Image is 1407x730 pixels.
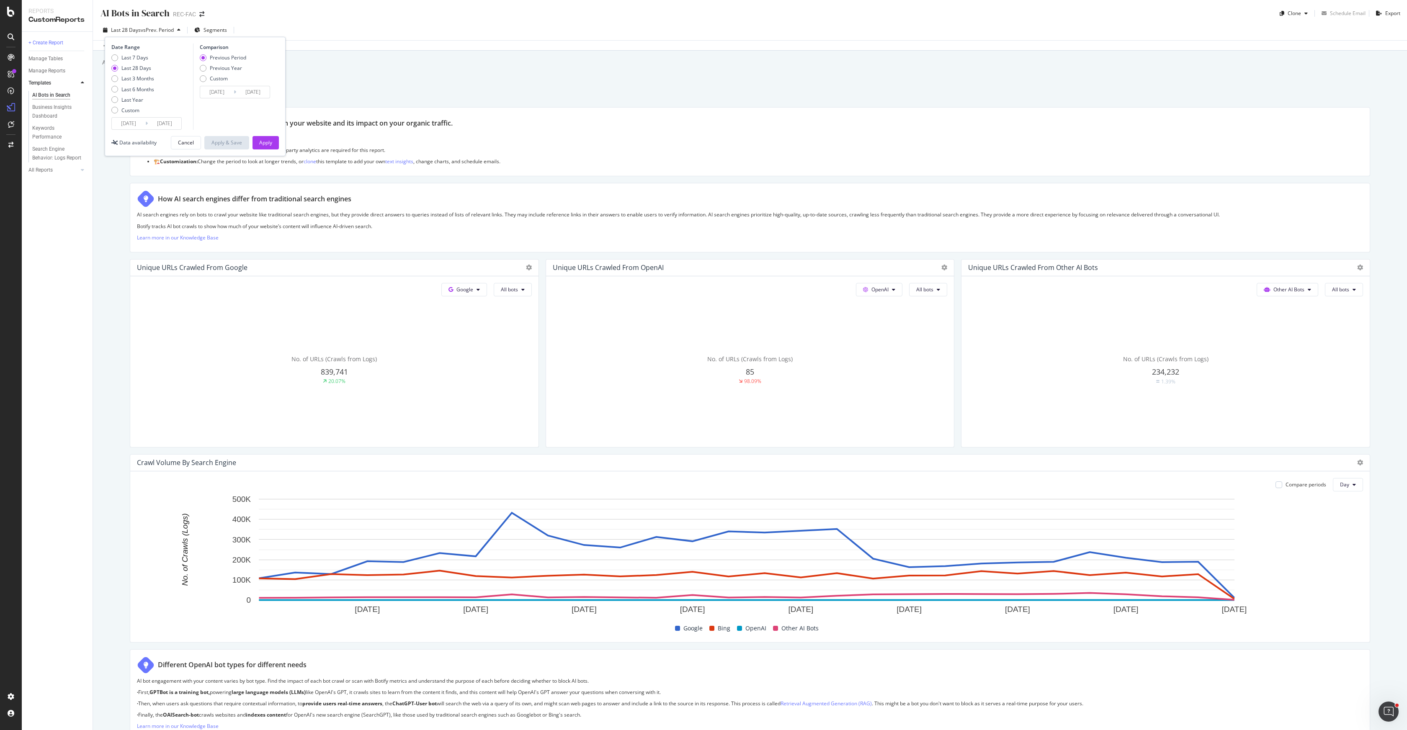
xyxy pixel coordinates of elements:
[897,605,922,614] text: [DATE]
[137,722,219,730] a: Learn more in our Knowledge Base
[28,67,87,75] a: Manage Reports
[137,458,236,467] div: Crawl Volume By Search Engine
[1332,286,1349,293] span: All bots
[707,355,793,363] span: No. of URLs (Crawls from Logs)
[28,39,63,47] div: + Create Report
[191,23,230,37] button: Segments
[683,623,703,633] span: Google
[1288,10,1301,17] div: Clone
[130,183,1370,252] div: How AI search engines differ from traditional search enginesAI search engines rely on bots to cra...
[28,39,87,47] a: + Create Report
[1113,605,1139,614] text: [DATE]
[1373,7,1400,20] button: Export
[546,259,955,447] div: Unique URLs Crawled from OpenAIOpenAIAll botsNo. of URLs (Crawls from Logs)8598.09%
[137,677,1363,684] p: AI bot engagement with your content varies by bot type. Find the impact of each bot crawl or scan...
[28,79,78,87] a: Templates
[1379,702,1399,722] iframe: Intercom live chat
[210,64,242,72] div: Previous Year
[180,513,189,586] text: No. of Crawls (Logs)
[236,86,270,98] input: End Date
[28,67,65,75] div: Manage Reports
[160,158,198,165] strong: Customization:
[28,166,78,175] a: All Reports
[1325,283,1363,296] button: All bots
[718,623,730,633] span: Bing
[200,86,234,98] input: Start Date
[32,103,80,121] div: Business Insights Dashboard
[200,75,246,82] div: Custom
[494,283,532,296] button: All bots
[137,263,247,272] div: Unique URLs Crawled from Google
[871,286,889,293] span: OpenAI
[111,75,154,82] div: Last 3 Months
[781,700,872,707] a: Retrieval Augmented Generation (RAG)
[232,535,251,544] text: 300K
[173,10,196,18] div: REC-FAC
[112,118,145,129] input: Start Date
[137,211,1363,218] p: AI search engines rely on bots to crawl your website like traditional search engines, but they pr...
[909,283,947,296] button: All bots
[137,223,1363,230] p: Botify tracks AI bot crawls to show how much of your website’s content will influence AI-driven s...
[130,107,1370,176] div: This report shows AI bot interaction with your website and its impact on your organic traffic.Gui...
[304,158,316,165] a: clone
[328,378,345,385] div: 20.07%
[32,91,70,100] div: AI Bots in Search
[148,118,181,129] input: End Date
[788,605,813,614] text: [DATE]
[111,107,154,114] div: Custom
[1333,478,1363,491] button: Day
[28,15,86,25] div: CustomReports
[111,54,154,61] div: Last 7 Days
[119,139,157,146] div: Data availability
[101,58,168,67] div: Add a short description
[385,158,413,165] a: text insights
[302,700,382,707] strong: provide users real-time answers
[137,711,138,718] strong: ·
[916,286,933,293] span: All bots
[246,711,286,718] strong: indexes content
[137,711,1363,718] p: Finally, the crawls websites and for OpenAI's new search engine (SearchGPT), like those used by t...
[744,378,761,385] div: 98.09%
[154,147,1363,154] p: 🗂️ Your log data, , and third-party analytics are required for this report.
[1257,283,1318,296] button: Other AI Bots
[178,139,194,146] div: Cancel
[232,515,251,524] text: 400K
[121,75,154,82] div: Last 3 Months
[746,367,754,377] span: 85
[211,139,242,146] div: Apply & Save
[501,286,518,293] span: All bots
[1286,481,1326,488] div: Compare periods
[204,26,227,33] span: Segments
[154,158,1363,165] p: 🏗️ Change the period to look at longer trends, or this template to add your own , change charts, ...
[130,454,1370,643] div: Crawl Volume By Search EngineCompare periodsDayA chart.GoogleBingOpenAIOther AI Bots
[781,623,819,633] span: Other AI Bots
[130,259,539,447] div: Unique URLs Crawled from GoogleGoogleAll botsNo. of URLs (Crawls from Logs)839,74120.07%
[680,605,705,614] text: [DATE]
[137,700,138,707] strong: ·
[111,64,154,72] div: Last 28 Days
[232,495,251,504] text: 500K
[1276,7,1311,20] button: Clone
[210,75,228,82] div: Custom
[253,136,279,149] button: Apply
[572,605,597,614] text: [DATE]
[121,96,143,103] div: Last Year
[28,166,53,175] div: All Reports
[1156,380,1160,383] img: Equal
[171,136,201,149] button: Cancel
[163,711,199,718] strong: OAISearch-bot
[158,194,351,204] div: How AI search engines differ from traditional search engines
[137,689,138,696] strong: ·
[291,355,377,363] span: No. of URLs (Crawls from Logs)
[137,495,1357,621] svg: A chart.
[111,86,154,93] div: Last 6 Months
[1161,378,1175,385] div: 1.39%
[111,96,154,103] div: Last Year
[456,286,473,293] span: Google
[968,263,1098,272] div: Unique URLs Crawled from Other AI Bots
[100,23,184,37] button: Last 28 DaysvsPrev. Period
[745,623,766,633] span: OpenAI
[1330,10,1366,17] div: Schedule Email
[32,145,82,162] div: Search Engine Behavior: Logs Report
